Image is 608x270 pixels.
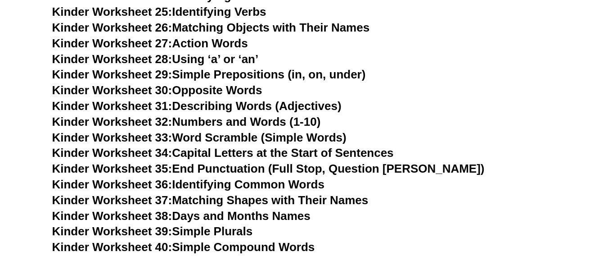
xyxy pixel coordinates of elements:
a: Kinder Worksheet 37:Matching Shapes with Their Names [52,193,369,207]
span: Kinder Worksheet 35: [52,162,172,175]
a: Kinder Worksheet 35:End Punctuation (Full Stop, Question [PERSON_NAME]) [52,162,485,175]
a: Kinder Worksheet 29:Simple Prepositions (in, on, under) [52,68,366,81]
span: Kinder Worksheet 32: [52,115,172,128]
span: Kinder Worksheet 40: [52,240,172,254]
span: Kinder Worksheet 33: [52,131,172,144]
span: Kinder Worksheet 37: [52,193,172,207]
a: Kinder Worksheet 26:Matching Objects with Their Names [52,21,370,34]
iframe: Chat Widget [458,168,608,270]
span: Kinder Worksheet 34: [52,146,172,160]
span: Kinder Worksheet 26: [52,21,172,34]
span: Kinder Worksheet 39: [52,224,172,238]
a: Kinder Worksheet 25:Identifying Verbs [52,5,266,18]
a: Kinder Worksheet 34:Capital Letters at the Start of Sentences [52,146,394,160]
span: Kinder Worksheet 28: [52,52,172,66]
a: Kinder Worksheet 32:Numbers and Words (1-10) [52,115,321,128]
span: Kinder Worksheet 36: [52,178,172,191]
a: Kinder Worksheet 36:Identifying Common Words [52,178,324,191]
a: Kinder Worksheet 28:Using ‘a’ or ‘an’ [52,52,259,66]
a: Kinder Worksheet 30:Opposite Words [52,83,262,97]
span: Kinder Worksheet 27: [52,37,172,50]
a: Kinder Worksheet 27:Action Words [52,37,248,50]
a: Kinder Worksheet 39:Simple Plurals [52,224,253,238]
a: Kinder Worksheet 40:Simple Compound Words [52,240,315,254]
a: Kinder Worksheet 38:Days and Months Names [52,209,311,223]
a: Kinder Worksheet 33:Word Scramble (Simple Words) [52,131,347,144]
a: Kinder Worksheet 31:Describing Words (Adjectives) [52,99,342,113]
span: Kinder Worksheet 25: [52,5,172,18]
span: Kinder Worksheet 38: [52,209,172,223]
span: Kinder Worksheet 30: [52,83,172,97]
span: Kinder Worksheet 31: [52,99,172,113]
span: Kinder Worksheet 29: [52,68,172,81]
